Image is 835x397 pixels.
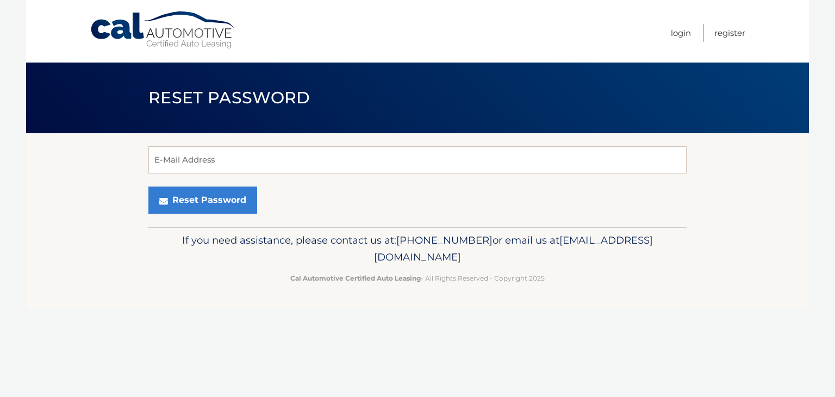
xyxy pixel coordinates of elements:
input: E-Mail Address [148,146,687,173]
strong: Cal Automotive Certified Auto Leasing [290,274,421,282]
span: [PHONE_NUMBER] [396,234,493,246]
a: Cal Automotive [90,11,236,49]
a: Register [714,24,745,42]
p: If you need assistance, please contact us at: or email us at [155,232,680,266]
a: Login [671,24,691,42]
button: Reset Password [148,187,257,214]
p: - All Rights Reserved - Copyright 2025 [155,272,680,284]
span: Reset Password [148,88,310,108]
